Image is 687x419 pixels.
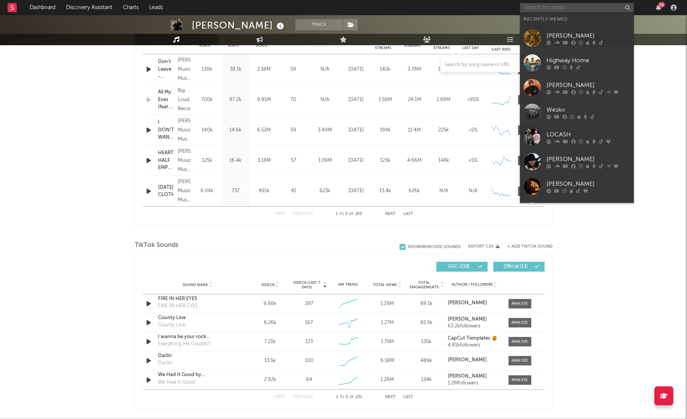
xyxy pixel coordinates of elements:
[343,126,369,134] div: [DATE]
[448,357,487,362] strong: [PERSON_NAME]
[402,187,427,195] div: 626k
[158,295,237,303] a: FIRE IN HER EYES
[520,51,634,75] a: Highway Home
[349,212,354,216] span: of
[520,199,634,223] a: [GEOGRAPHIC_DATA]
[409,280,439,289] span: Total Engagements
[311,187,340,195] div: 623k
[340,395,344,399] span: to
[448,343,501,348] div: 4.81k followers
[195,96,220,104] div: 700k
[192,19,286,32] div: [PERSON_NAME]
[373,157,398,164] div: 123k
[407,245,461,250] div: Show 5 Removed Sounds
[370,338,405,346] div: 1.75M
[385,395,396,399] button: Next
[402,126,427,134] div: 11.4M
[158,359,173,367] div: Darlin'
[431,126,456,134] div: 225k
[448,374,487,379] strong: [PERSON_NAME]
[373,126,398,134] div: 184k
[402,96,427,104] div: 24.1M
[295,19,343,30] button: Track
[280,96,307,104] div: 70
[305,338,313,346] div: 123
[261,283,275,287] span: Videos
[223,157,248,164] div: 16.4k
[370,357,405,365] div: 6.18M
[460,157,486,164] div: <5%
[349,395,354,399] span: of
[252,187,276,195] div: 491k
[158,184,174,199] a: [DATE] CLOTHES
[468,244,500,249] button: Export CSV
[195,187,220,195] div: 6.04k
[448,381,501,386] div: 1.2M followers
[274,395,285,399] button: First
[448,317,487,322] strong: [PERSON_NAME]
[253,357,288,365] div: 13.5k
[658,2,665,8] div: 30
[441,264,476,269] span: UGC ( 218 )
[343,96,369,104] div: [DATE]
[158,371,237,379] div: We Had It Good by [PERSON_NAME]
[178,147,191,174] div: [PERSON_NAME] Music/[PERSON_NAME] Music Nashville
[460,96,486,104] div: >95%
[520,75,634,100] a: [PERSON_NAME]
[178,177,191,205] div: [PERSON_NAME] Music/[PERSON_NAME] Music Nashville
[460,126,486,134] div: <5%
[158,352,237,360] a: Darlin'
[253,319,288,327] div: 6.26k
[370,376,405,384] div: 1.26M
[431,157,456,164] div: 148k
[305,357,313,365] div: 100
[280,126,307,134] div: 59
[158,314,237,322] a: County Line
[252,126,276,134] div: 6.52M
[403,212,413,216] button: Last
[385,212,396,216] button: Next
[311,126,340,134] div: 3.49M
[520,149,634,174] a: [PERSON_NAME]
[178,56,191,83] div: [PERSON_NAME] Music/[PERSON_NAME] Music Nashville
[158,149,174,172] div: HEART HALF EMPTY (FEAT. [PERSON_NAME])
[223,187,248,195] div: 737
[409,300,444,308] div: 89.1k
[520,100,634,125] a: Wesko
[223,126,248,134] div: 14.6k
[409,319,444,327] div: 65.5k
[311,157,340,164] div: 1.09M
[448,336,497,341] strong: CapCut Templates 🍯
[370,300,405,308] div: 1.29M
[274,212,285,216] button: First
[158,89,174,111] a: All My Exes (feat. [PERSON_NAME])
[252,96,276,104] div: 9.85M
[370,319,405,327] div: 1.27M
[436,262,488,272] button: UGC(218)
[280,157,307,164] div: 57
[373,283,397,287] span: Total Views
[448,300,487,305] strong: [PERSON_NAME]
[195,157,220,164] div: 125k
[448,300,501,306] a: [PERSON_NAME]
[507,245,553,249] button: + Add TikTok Sound
[546,130,630,139] div: LOCASH
[402,157,427,164] div: 4.66M
[343,187,369,195] div: [DATE]
[293,212,313,216] button: Previous
[280,187,307,195] div: 41
[328,210,370,219] div: 1 5 105
[343,157,369,164] div: [DATE]
[448,336,501,341] a: CapCut Templates 🍯
[373,187,398,195] div: 13.4k
[158,321,185,329] div: County Line
[520,26,634,51] a: [PERSON_NAME]
[158,302,198,310] div: FIRE IN HER EYES
[448,357,501,363] a: [PERSON_NAME]
[452,282,493,287] span: Author / Followers
[158,340,210,348] div: Everything He Couldn't
[178,117,191,144] div: [PERSON_NAME] Music/[PERSON_NAME] Music Nashville
[493,262,545,272] button: Official(13)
